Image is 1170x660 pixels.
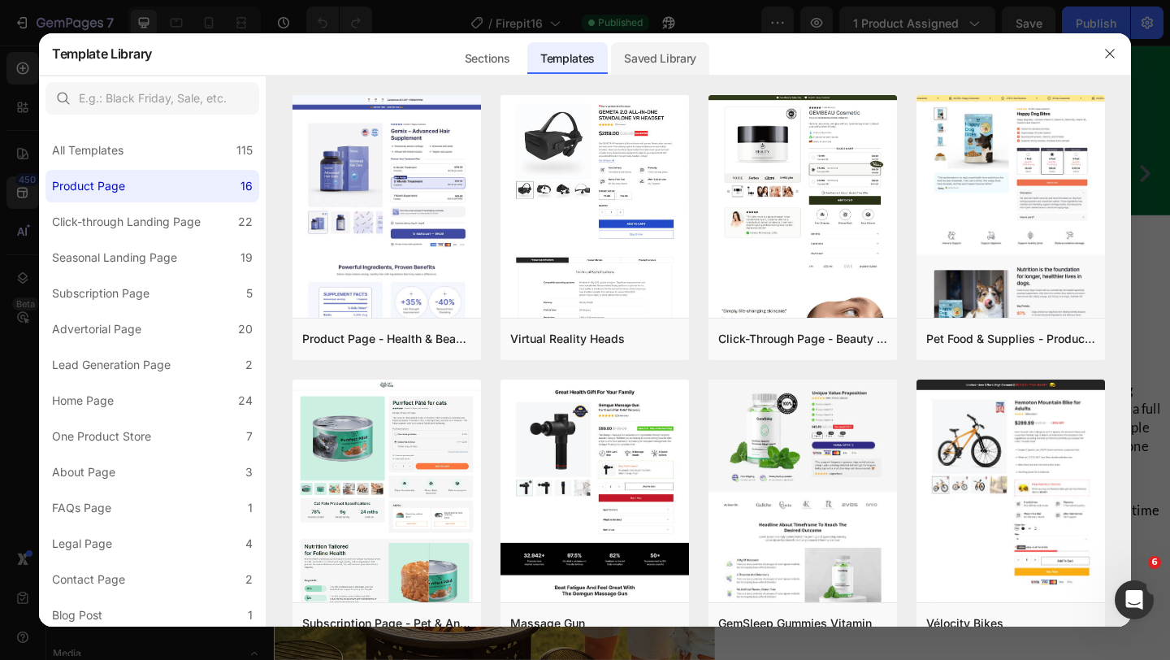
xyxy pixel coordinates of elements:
strong: 47.5cm Chrome Grill [521,497,653,515]
button: Carousel Next Arrow [934,126,960,152]
div: 16 [240,176,253,196]
div: Product Page [52,176,125,196]
div: 1 [248,498,253,518]
div: 20 [238,319,253,339]
div: 115 [236,141,253,160]
div: FAQs Page [52,498,111,518]
div: Seasonal Landing Page [52,248,177,267]
p: – Control heat intensity for steaks to s'mores [521,528,973,572]
div: 19 [240,248,253,267]
h2: Template Library [52,33,152,75]
div: Product Page - Health & Beauty - Hair Supplement [302,329,471,349]
div: 1 [248,606,253,625]
input: E.g.: Black Friday, Sale, etc. [45,82,259,115]
div: 2 [245,355,253,375]
div: 4 [245,534,253,554]
iframe: Intercom live chat [1115,580,1154,619]
button: Carousel Back Arrow [15,126,41,152]
div: Contact Page [52,570,125,589]
div: Virtual Reality Heads [510,329,625,349]
div: One Product Store [52,427,151,446]
p: – Food-safe surface for perfect searing every time [521,495,973,517]
p: – Fire pit to BBQ in under 10 seconds [521,584,973,606]
div: 2 [245,570,253,589]
span: Discover creative installations that transform ordinary gardens into peaceful retreats [192,61,783,80]
div: Advertorial Page [52,319,141,339]
h2: Fire Pit by Night BBQ by Day [496,305,975,339]
div: Subscription Page - Pet & Animals - Gem Cat Food - Style 4 [302,614,471,633]
div: Home Page [52,391,114,410]
div: Lead Generation Page [52,355,171,375]
div: GemSleep Gummies Vitamin [718,614,872,633]
div: Blog Post [52,606,102,625]
div: Templates [527,42,608,75]
div: 22 [238,212,253,232]
div: All Templates [52,141,123,160]
div: Vélocity Bikes [926,614,1003,633]
div: 3 [245,462,253,482]
div: Click-Through Page - Beauty & Fitness - Cosmetic [718,329,887,349]
div: 7 [246,427,253,446]
div: Pet Food & Supplies - Product Page with Bundle [926,329,1095,349]
div: Legal Page [52,534,112,554]
div: 24 [238,391,253,410]
strong: Instant Transformation [521,585,669,603]
strong: Adjustable Cooking Height [521,530,695,548]
div: 5 [246,284,253,303]
div: About Page [52,462,115,482]
div: Subscription Page [52,284,149,303]
span: 6 [1148,556,1161,569]
p: Why buy a fire pit AND a separate BBQ when the Bakyard Ember Ring masters both? The chrome cookin... [497,365,973,467]
h2: Tranquil Spaces Created by Our Customers [12,14,963,48]
div: Saved Library [611,42,709,75]
div: Click-through Landing Page [52,212,201,232]
div: Sections [452,42,522,75]
div: Massage Gun [510,614,585,633]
